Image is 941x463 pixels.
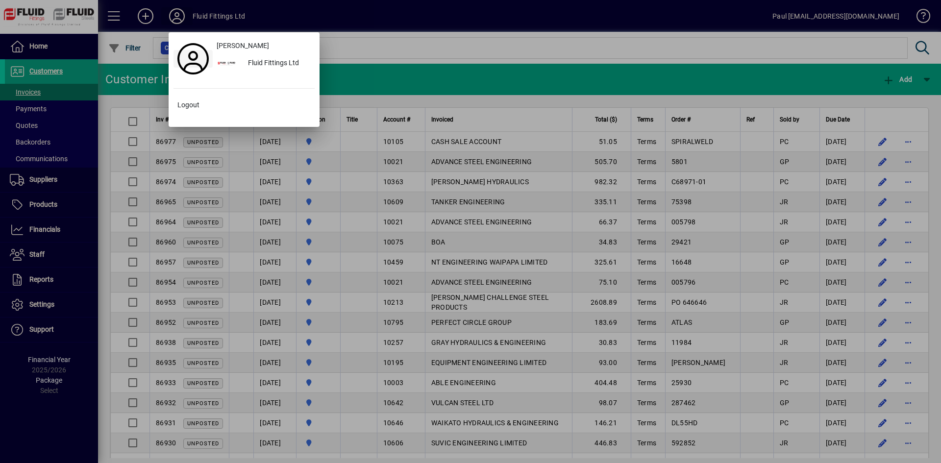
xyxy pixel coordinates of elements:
a: Profile [173,50,213,68]
a: [PERSON_NAME] [213,37,315,55]
button: Logout [173,97,315,114]
button: Fluid Fittings Ltd [213,55,315,73]
span: [PERSON_NAME] [217,41,269,51]
div: Fluid Fittings Ltd [240,55,315,73]
span: Logout [177,100,199,110]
